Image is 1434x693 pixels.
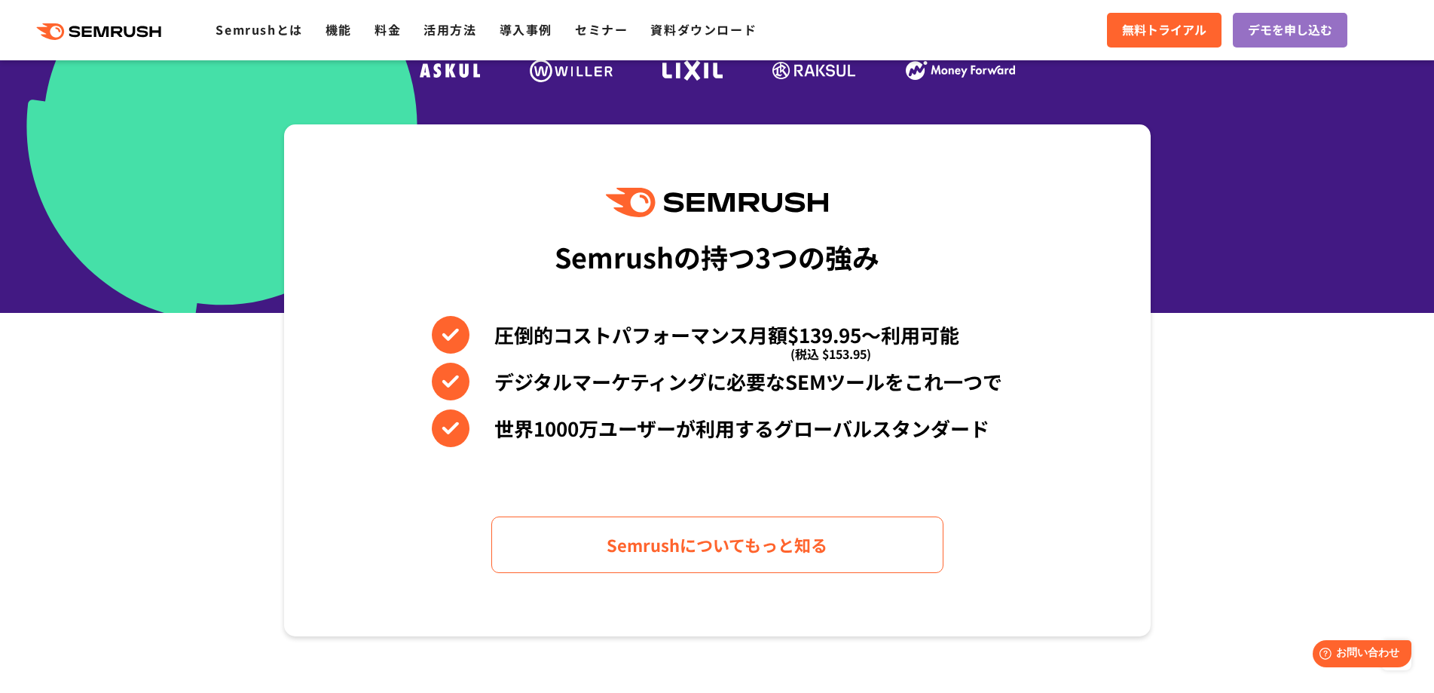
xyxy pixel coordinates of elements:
[423,20,476,38] a: 活用方法
[432,316,1002,354] li: 圧倒的コストパフォーマンス月額$139.95〜利用可能
[500,20,552,38] a: 導入事例
[1107,13,1221,48] a: 無料トライアル
[1233,13,1347,48] a: デモを申し込む
[491,517,943,573] a: Semrushについてもっと知る
[1122,20,1206,40] span: 無料トライアル
[432,363,1002,400] li: デジタルマーケティングに必要なSEMツールをこれ一つで
[1300,634,1417,676] iframe: Help widget launcher
[432,409,1002,447] li: 世界1000万ユーザーが利用するグローバルスタンダード
[375,20,401,38] a: 料金
[790,335,871,373] span: (税込 $153.95)
[326,20,352,38] a: 機能
[1248,20,1332,40] span: デモを申し込む
[555,228,879,284] div: Semrushの持つ3つの強み
[575,20,628,38] a: セミナー
[216,20,302,38] a: Semrushとは
[607,532,827,558] span: Semrushについてもっと知る
[606,188,827,217] img: Semrush
[650,20,757,38] a: 資料ダウンロード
